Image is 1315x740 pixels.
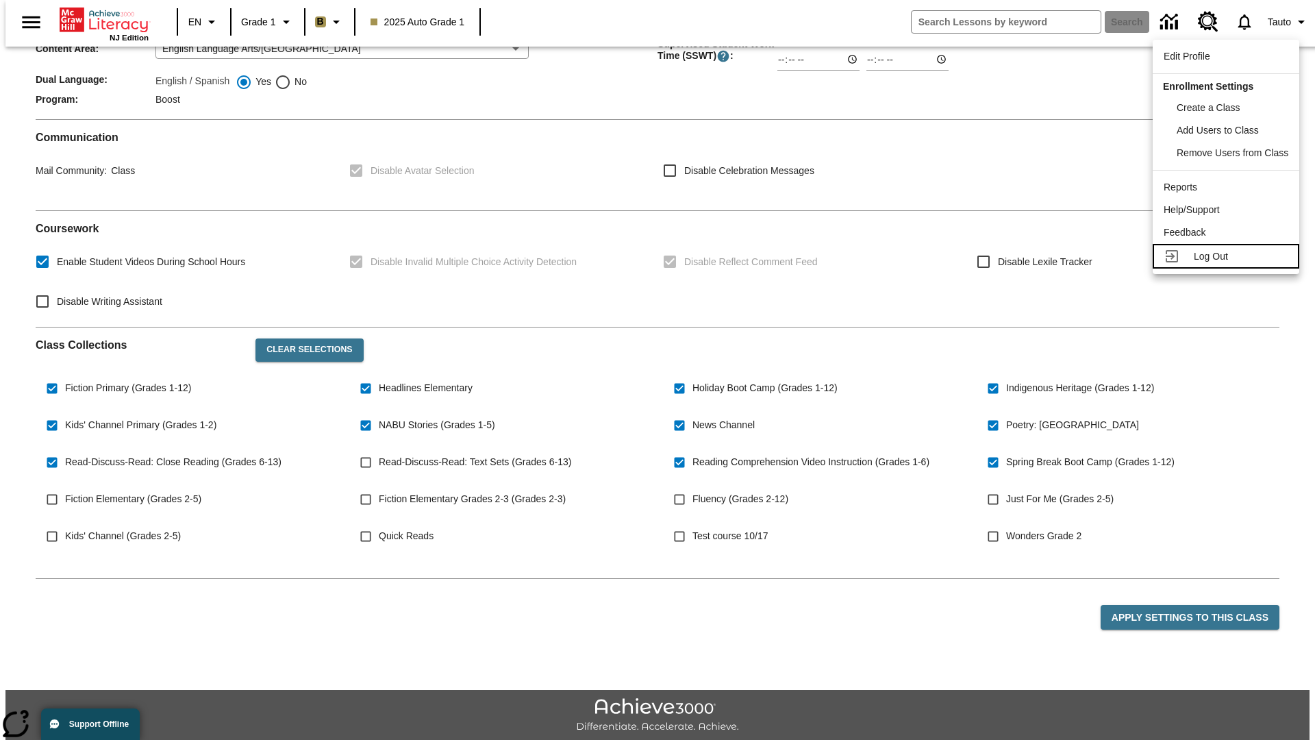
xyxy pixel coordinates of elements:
[1194,251,1228,262] span: Log Out
[1164,204,1220,215] span: Help/Support
[1164,227,1205,238] span: Feedback
[1164,51,1210,62] span: Edit Profile
[1164,182,1197,193] span: Reports
[1163,81,1253,92] span: Enrollment Settings
[1177,102,1240,113] span: Create a Class
[1177,125,1259,136] span: Add Users to Class
[1177,147,1288,158] span: Remove Users from Class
